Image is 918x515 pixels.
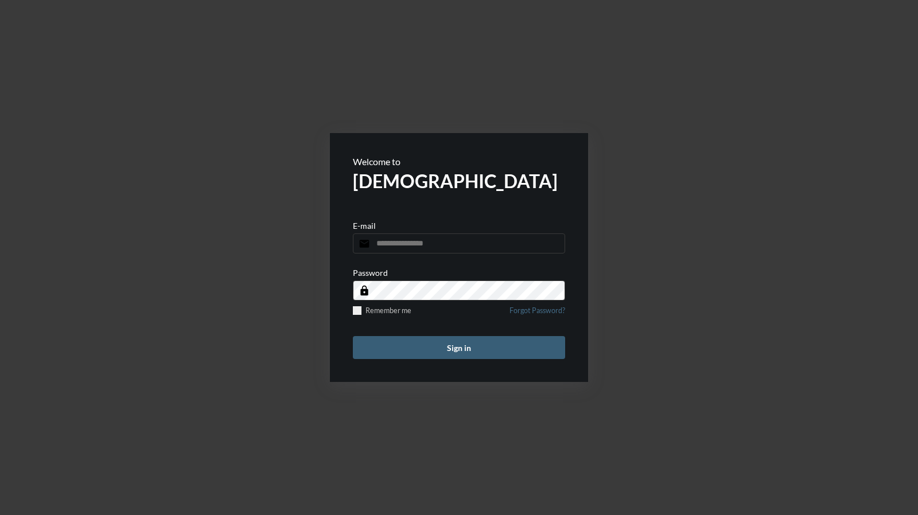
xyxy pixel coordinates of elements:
h2: [DEMOGRAPHIC_DATA] [353,170,565,192]
p: E-mail [353,221,376,231]
p: Password [353,268,388,278]
a: Forgot Password? [509,306,565,322]
label: Remember me [353,306,411,315]
p: Welcome to [353,156,565,167]
button: Sign in [353,336,565,359]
